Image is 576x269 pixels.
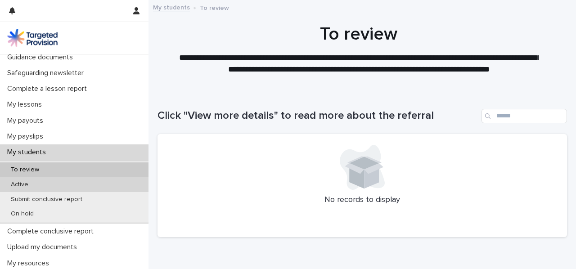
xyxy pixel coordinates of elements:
p: To review [200,2,229,12]
h1: Click "View more details" to read more about the referral [157,109,478,122]
p: Upload my documents [4,243,84,251]
p: Complete a lesson report [4,85,94,93]
p: Active [4,181,36,188]
p: My payouts [4,117,50,125]
p: My resources [4,259,56,268]
p: Complete conclusive report [4,227,101,236]
p: My payslips [4,132,50,141]
p: My students [4,148,53,157]
p: Safeguarding newsletter [4,69,91,77]
a: My students [153,2,190,12]
p: To review [4,166,46,174]
p: No records to display [168,195,556,205]
p: My lessons [4,100,49,109]
p: Guidance documents [4,53,80,62]
p: On hold [4,210,41,218]
input: Search [481,109,567,123]
p: Submit conclusive report [4,196,90,203]
img: M5nRWzHhSzIhMunXDL62 [7,29,58,47]
h1: To review [157,23,560,45]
